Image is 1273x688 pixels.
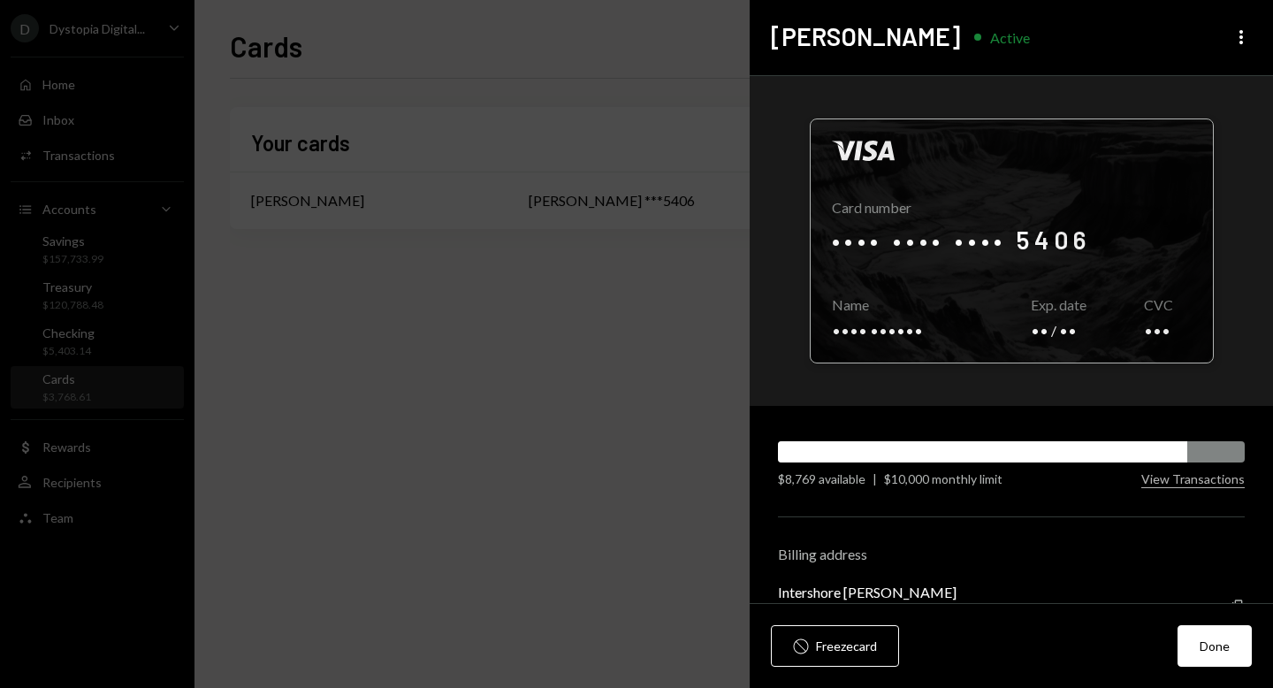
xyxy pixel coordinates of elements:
[778,546,1245,562] div: Billing address
[810,118,1214,363] div: Click to reveal
[1178,625,1252,667] button: Done
[1141,471,1245,488] button: View Transactions
[778,470,865,488] div: $8,769 available
[778,584,1044,600] div: Intershore [PERSON_NAME]
[771,19,960,54] h2: [PERSON_NAME]
[771,625,899,667] button: Freezecard
[990,29,1030,46] div: Active
[816,637,877,655] div: Freeze card
[884,470,1002,488] div: $10,000 monthly limit
[873,470,877,488] div: |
